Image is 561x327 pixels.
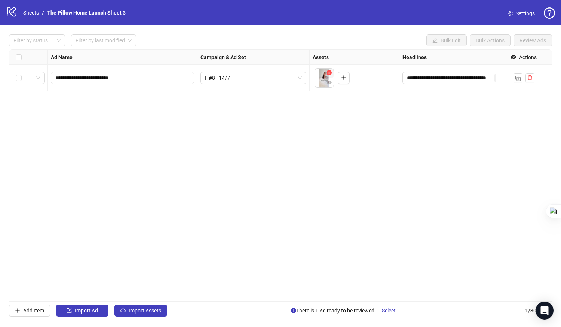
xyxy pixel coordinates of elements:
[470,34,511,46] button: Bulk Actions
[22,9,40,17] a: Sheets
[327,70,332,75] span: close-circle
[426,34,467,46] button: Bulk Edit
[291,305,402,317] span: There is 1 Ad ready to be reviewed.
[402,72,508,84] div: Edit values
[519,53,537,61] div: Actions
[23,308,44,314] span: Add Item
[544,7,555,19] span: question-circle
[494,74,503,82] span: + 1
[527,75,533,80] span: delete
[9,65,28,91] div: Select row 1
[15,308,20,313] span: plus
[514,73,522,82] button: Duplicate
[525,306,552,315] span: 1 / 300 items
[42,9,44,17] li: /
[313,53,329,61] strong: Assets
[502,7,541,19] a: Settings
[327,80,332,85] span: eye
[341,75,346,80] span: plus
[56,305,108,317] button: Import Ad
[46,9,127,17] a: The Pillow Home Launch Sheet 3
[195,50,197,64] div: Resize Ad Name column
[376,305,402,317] button: Select
[508,11,513,16] span: setting
[325,78,334,87] button: Preview
[315,69,334,87] img: Asset 1
[307,50,309,64] div: Resize Campaign & Ad Set column
[67,308,72,313] span: import
[114,305,167,317] button: Import Assets
[338,72,350,84] button: Add
[516,9,535,18] span: Settings
[9,305,50,317] button: Add Item
[515,76,521,81] img: Duplicate
[75,308,98,314] span: Import Ad
[397,50,399,64] div: Resize Assets column
[402,53,427,61] strong: Headlines
[514,34,552,46] button: Review Ads
[325,69,334,78] button: Delete
[120,308,126,313] span: cloud-upload
[9,50,28,65] div: Select all rows
[382,308,396,314] span: Select
[51,53,73,61] strong: Ad Name
[200,53,246,61] strong: Campaign & Ad Set
[129,308,161,314] span: Import Assets
[291,308,296,313] span: info-circle
[536,302,554,320] div: Open Intercom Messenger
[205,72,302,84] span: H#8 - 14/7
[46,50,47,64] div: Resize Ad Format column
[511,54,516,60] span: eye-invisible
